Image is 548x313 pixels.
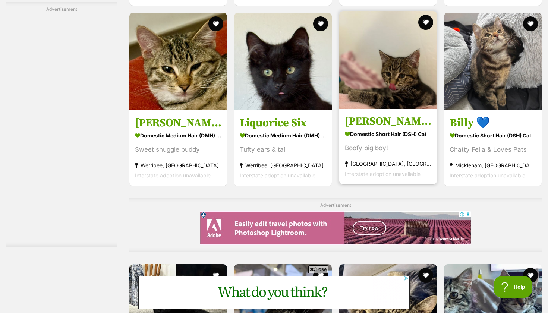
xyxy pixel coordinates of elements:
[308,265,328,273] span: Close
[345,114,431,129] h3: [PERSON_NAME]
[450,145,536,155] div: Chatty Fella & Loves Pats
[345,159,431,169] strong: [GEOGRAPHIC_DATA], [GEOGRAPHIC_DATA]
[450,172,525,178] span: Interstate adoption unavailable
[418,268,433,283] button: favourite
[523,268,538,283] button: favourite
[6,2,117,247] div: Advertisement
[200,211,471,245] iframe: Advertisement
[339,109,437,184] a: [PERSON_NAME] Domestic Short Hair (DSH) Cat Boofy big boy! [GEOGRAPHIC_DATA], [GEOGRAPHIC_DATA] I...
[240,172,315,178] span: Interstate adoption unavailable
[135,116,221,130] h3: [PERSON_NAME]
[129,110,227,186] a: [PERSON_NAME] Domestic Medium Hair (DMH) Cat Sweet snuggle buddy Werribee, [GEOGRAPHIC_DATA] Inte...
[240,145,326,155] div: Tufty ears & tail
[129,13,227,110] img: Sheldon Six - Domestic Medium Hair (DMH) Cat
[135,160,221,170] strong: Werribee, [GEOGRAPHIC_DATA]
[345,171,421,177] span: Interstate adoption unavailable
[129,198,542,253] div: Advertisement
[494,276,533,298] iframe: Help Scout Beacon - Open
[234,13,332,110] img: Liquorice Six - Domestic Medium Hair (DMH) Cat
[450,130,536,141] strong: Domestic Short Hair (DSH) Cat
[339,11,437,109] img: Hunter Mewell - Domestic Short Hair (DSH) Cat
[418,15,433,30] button: favourite
[345,143,431,153] div: Boofy big boy!
[135,145,221,155] div: Sweet snuggle buddy
[450,160,536,170] strong: Mickleham, [GEOGRAPHIC_DATA]
[450,116,536,130] h3: Billy 💙
[6,16,117,239] iframe: Advertisement
[240,116,326,130] h3: Liquorice Six
[135,130,221,141] strong: Domestic Medium Hair (DMH) Cat
[240,130,326,141] strong: Domestic Medium Hair (DMH) Cat
[138,276,410,309] iframe: Advertisement
[208,16,223,31] button: favourite
[314,16,328,31] button: favourite
[135,172,211,178] span: Interstate adoption unavailable
[444,13,542,110] img: Billy 💙 - Domestic Short Hair (DSH) Cat
[345,129,431,139] strong: Domestic Short Hair (DSH) Cat
[523,16,538,31] button: favourite
[208,268,223,283] button: favourite
[240,160,326,170] strong: Werribee, [GEOGRAPHIC_DATA]
[234,110,332,186] a: Liquorice Six Domestic Medium Hair (DMH) Cat Tufty ears & tail Werribee, [GEOGRAPHIC_DATA] Inters...
[444,110,542,186] a: Billy 💙 Domestic Short Hair (DSH) Cat Chatty Fella & Loves Pats Mickleham, [GEOGRAPHIC_DATA] Inte...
